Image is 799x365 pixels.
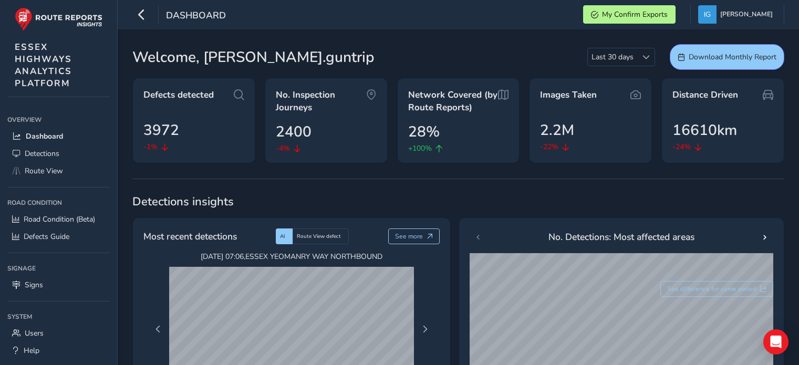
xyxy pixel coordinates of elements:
span: -1% [143,141,158,152]
button: Previous Page [151,322,165,337]
span: 2.2M [540,119,574,141]
img: diamond-layout [698,5,717,24]
span: Users [25,328,44,338]
span: ESSEX HIGHWAYS ANALYTICS PLATFORM [15,41,72,89]
a: Users [7,325,110,342]
span: -22% [540,141,558,152]
span: Signs [25,280,43,290]
span: Dashboard [166,9,226,24]
span: Network Covered (by Route Reports) [408,89,499,113]
a: Defects Guide [7,228,110,245]
div: Road Condition [7,195,110,211]
span: Most recent detections [143,230,237,243]
span: Help [24,346,39,356]
span: Detections [25,149,59,159]
div: Signage [7,260,110,276]
a: Dashboard [7,128,110,145]
span: -24% [672,141,691,152]
span: See more [395,232,423,241]
a: Help [7,342,110,359]
span: Route View defect [297,233,341,240]
a: Signs [7,276,110,294]
span: Defects detected [143,89,214,101]
span: My Confirm Exports [602,9,668,19]
span: Route View [25,166,63,176]
button: See difference for same period [660,281,774,297]
span: 16610km [672,119,737,141]
span: Detections insights [132,194,784,210]
button: Download Monthly Report [670,44,784,70]
img: rr logo [15,7,102,31]
button: Next Page [418,322,432,337]
span: [PERSON_NAME] [720,5,773,24]
div: AI [276,228,293,244]
span: 28% [408,121,440,143]
span: Images Taken [540,89,597,101]
span: No. Inspection Journeys [276,89,366,113]
span: Download Monthly Report [689,52,776,62]
span: -4% [276,143,290,154]
span: No. Detections: Most affected areas [548,230,694,244]
div: System [7,309,110,325]
span: See difference for same period [667,285,756,293]
button: See more [388,228,440,244]
a: Detections [7,145,110,162]
button: [PERSON_NAME] [698,5,776,24]
span: Distance Driven [672,89,738,101]
button: My Confirm Exports [583,5,676,24]
a: Road Condition (Beta) [7,211,110,228]
div: Overview [7,112,110,128]
span: Welcome, [PERSON_NAME].guntrip [132,46,375,68]
span: 2400 [276,121,312,143]
span: AI [280,233,285,240]
span: Dashboard [26,131,63,141]
span: 3972 [143,119,179,141]
a: Route View [7,162,110,180]
span: Last 30 days [588,48,637,66]
div: Route View defect [293,228,349,244]
span: [DATE] 07:06 , ESSEX YEOMANRY WAY NORTHBOUND [169,252,414,262]
span: +100% [408,143,432,154]
span: Defects Guide [24,232,69,242]
span: Road Condition (Beta) [24,214,95,224]
div: Open Intercom Messenger [763,329,788,354]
